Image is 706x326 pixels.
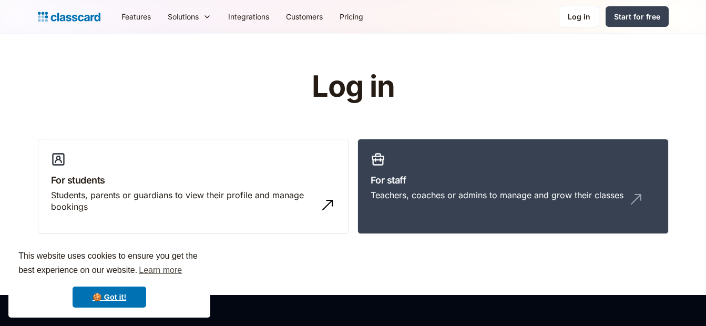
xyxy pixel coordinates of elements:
a: Pricing [331,5,372,28]
a: Customers [278,5,331,28]
a: Start for free [606,6,669,27]
a: For studentsStudents, parents or guardians to view their profile and manage bookings [38,139,349,235]
a: Features [113,5,159,28]
div: Solutions [159,5,220,28]
div: Teachers, coaches or admins to manage and grow their classes [371,189,623,201]
h3: For staff [371,173,656,187]
a: learn more about cookies [137,262,183,278]
a: For staffTeachers, coaches or admins to manage and grow their classes [357,139,669,235]
a: home [38,9,100,24]
a: Integrations [220,5,278,28]
div: Start for free [614,11,660,22]
h1: Log in [186,70,520,103]
span: This website uses cookies to ensure you get the best experience on our website. [18,250,200,278]
a: Log in [559,6,599,27]
h3: For students [51,173,336,187]
a: dismiss cookie message [73,287,146,308]
div: Students, parents or guardians to view their profile and manage bookings [51,189,315,213]
div: Log in [568,11,590,22]
div: cookieconsent [8,240,210,318]
div: Solutions [168,11,199,22]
